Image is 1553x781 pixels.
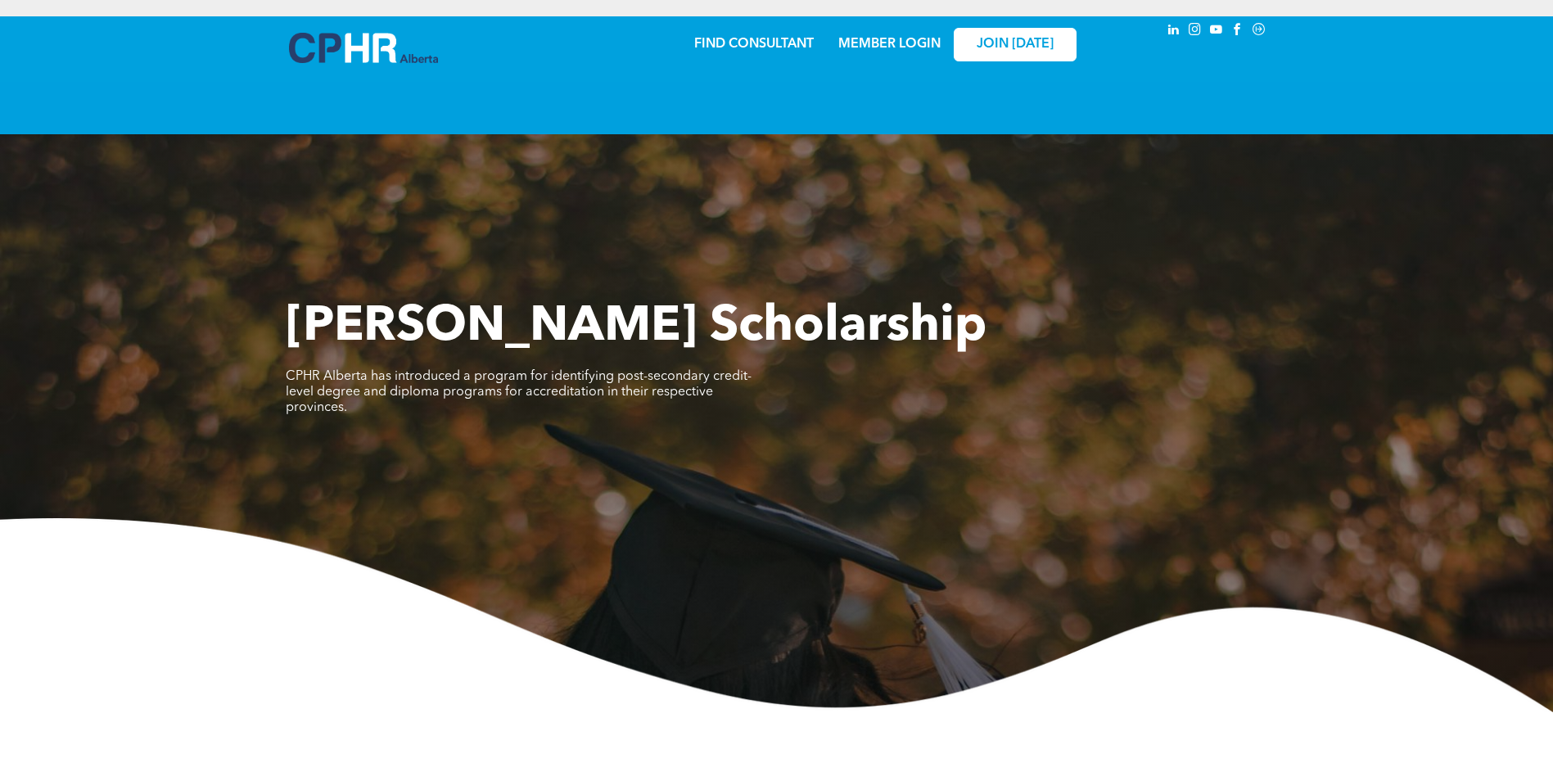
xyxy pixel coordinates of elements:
img: A blue and white logo for cp alberta [289,33,438,63]
span: CPHR Alberta has introduced a program for identifying post-secondary credit-level degree and dipl... [286,370,752,414]
span: [PERSON_NAME] Scholarship [286,303,986,352]
a: FIND CONSULTANT [694,38,814,51]
a: Social network [1250,20,1268,43]
a: youtube [1208,20,1226,43]
a: linkedin [1165,20,1183,43]
a: facebook [1229,20,1247,43]
a: MEMBER LOGIN [838,38,941,51]
a: instagram [1186,20,1204,43]
span: JOIN [DATE] [977,37,1054,52]
a: JOIN [DATE] [954,28,1077,61]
